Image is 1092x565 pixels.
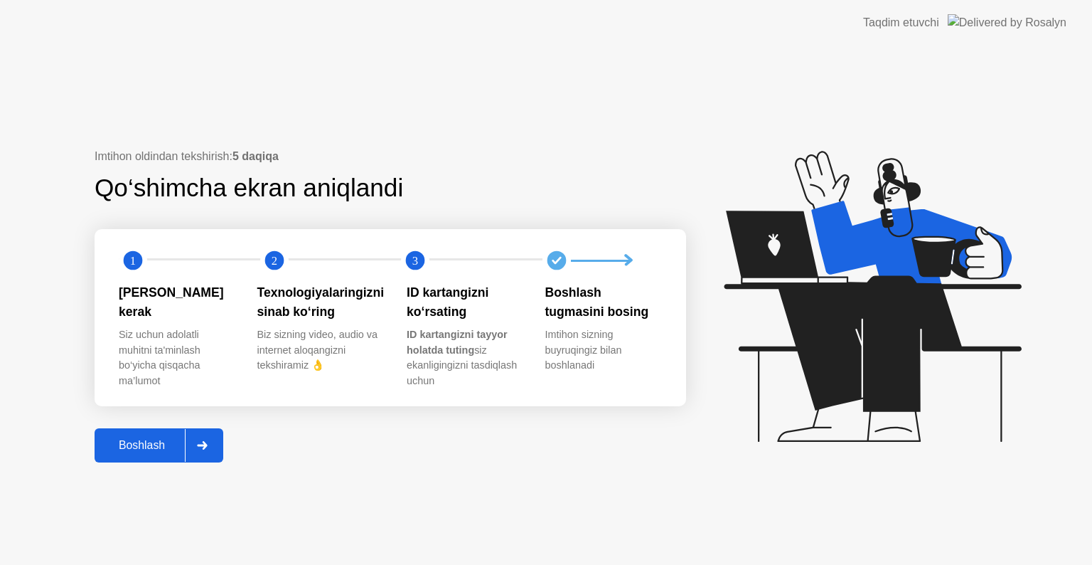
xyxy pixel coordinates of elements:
[412,254,418,268] text: 3
[95,169,596,207] div: Qo‘shimcha ekran aniqlandi
[119,283,234,321] div: [PERSON_NAME] kerak
[257,327,384,374] div: Biz sizning video, audio va internet aloqangizni tekshiramiz 👌
[257,283,384,321] div: Texnologiyalaringizni sinab ko‘ring
[407,329,508,356] b: ID kartangizni tayyor holatda tuting
[99,439,185,452] div: Boshlash
[948,14,1066,31] img: Delivered by Rosalyn
[545,283,660,321] div: Boshlash tugmasini bosing
[863,14,939,31] div: Taqdim etuvchi
[130,254,136,268] text: 1
[95,428,223,463] button: Boshlash
[407,283,522,321] div: ID kartangizni ko‘rsating
[95,148,686,165] div: Imtihon oldindan tekshirish:
[119,327,234,389] div: Siz uchun adolatli muhitni ta'minlash bo‘yicha qisqacha ma’lumot
[407,327,522,389] div: siz ekanligingizni tasdiqlash uchun
[271,254,277,268] text: 2
[545,327,660,374] div: Imtihon sizning buyruqingiz bilan boshlanadi
[232,150,279,162] b: 5 daqiqa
